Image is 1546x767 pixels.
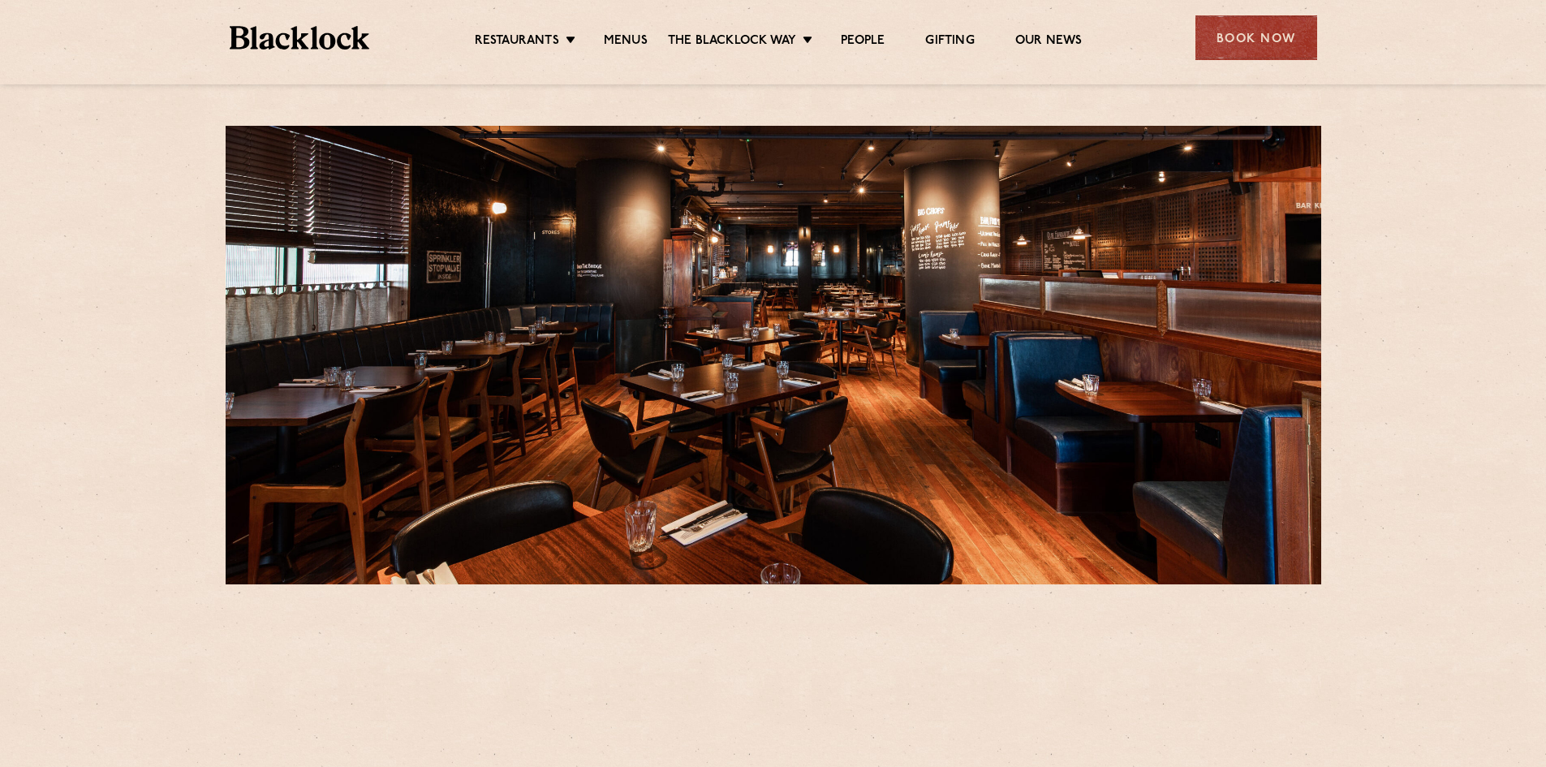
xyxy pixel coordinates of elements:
a: The Blacklock Way [668,33,796,51]
a: Gifting [925,33,974,51]
a: People [841,33,885,51]
a: Menus [604,33,648,51]
a: Restaurants [475,33,559,51]
a: Our News [1015,33,1083,51]
img: BL_Textured_Logo-footer-cropped.svg [230,26,370,50]
div: Book Now [1195,15,1317,60]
